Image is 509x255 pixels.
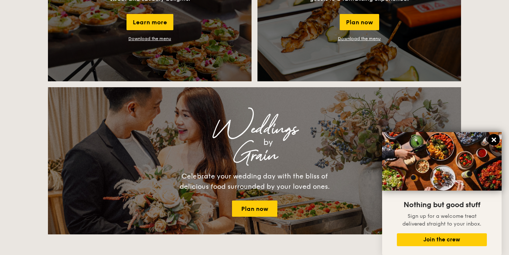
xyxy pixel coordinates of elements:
[127,14,173,30] div: Learn more
[338,36,381,41] a: Download the menu
[382,132,502,191] img: DSC07876-Edit02-Large.jpeg
[113,149,396,162] div: Grain
[488,134,500,146] button: Close
[172,171,337,192] div: Celebrate your wedding day with the bliss of delicious food surrounded by your loved ones.
[113,123,396,136] div: Weddings
[402,213,481,227] span: Sign up for a welcome treat delivered straight to your inbox.
[232,201,277,217] a: Plan now
[128,36,171,41] a: Download the menu
[140,136,396,149] div: by
[404,201,480,209] span: Nothing but good stuff
[340,14,379,30] div: Plan now
[397,233,487,246] button: Join the crew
